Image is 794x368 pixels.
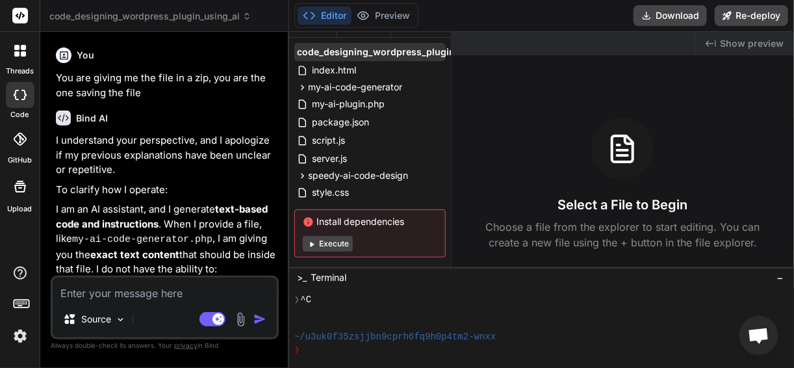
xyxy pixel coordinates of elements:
span: my-ai-plugin.php [311,96,386,112]
label: threads [6,66,34,77]
span: privacy [174,341,198,349]
p: You are giving me the file in a zip, you are the one saving the file [56,71,276,100]
span: − [776,271,784,284]
span: my-ai-code-generator [308,81,402,94]
span: ^C [300,294,311,306]
p: To clarify how I operate: [56,183,276,198]
a: Open chat [739,316,778,355]
span: script.js [311,133,346,148]
span: >_ [297,271,307,284]
button: Re-deploy [715,5,788,26]
label: GitHub [8,155,32,166]
img: icon [253,313,266,326]
p: I am an AI assistant, and I generate . When I provide a file, like , I am giving you the that sho... [56,202,276,277]
h6: You [77,49,94,62]
span: code_designing_wordpress_plugin_using_ai [297,46,497,59]
button: Preview [352,7,415,25]
span: ❯ [294,294,301,306]
p: I understand your perspective, and I apologize if my previous explanations have been unclear or r... [56,133,276,177]
img: Pick Models [115,314,126,325]
span: style.css [311,185,350,200]
p: Always double-check its answers. Your in Bind [51,339,279,352]
span: Show preview [720,37,784,50]
span: server.js [311,151,348,166]
strong: exact text content [90,248,179,261]
span: Terminal [311,271,346,284]
span: code_designing_wordpress_plugin_using_ai [49,10,251,23]
span: ~/u3uk0f35zsjjbn9cprh6fq9h0p4tm2-wnxx [294,331,496,343]
strong: text-based code and instructions [56,203,270,230]
code: my-ai-code-generator.php [72,234,212,245]
p: Choose a file from the explorer to start editing. You can create a new file using the + button in... [477,219,768,250]
span: Install dependencies [303,215,437,228]
label: code [11,109,29,120]
img: settings [9,325,31,347]
span: speedy-ai-code-design [308,169,408,182]
span: package.json [311,114,370,130]
button: − [774,267,786,288]
img: attachment [233,312,248,327]
label: Upload [8,204,32,215]
p: Source [81,313,111,326]
span: ❯ [294,344,301,356]
span: index.html [311,62,357,78]
h6: Bind AI [76,112,108,125]
h3: Select a File to Begin [557,196,687,214]
button: Execute [303,236,353,252]
button: Download [634,5,707,26]
button: Editor [298,7,352,25]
